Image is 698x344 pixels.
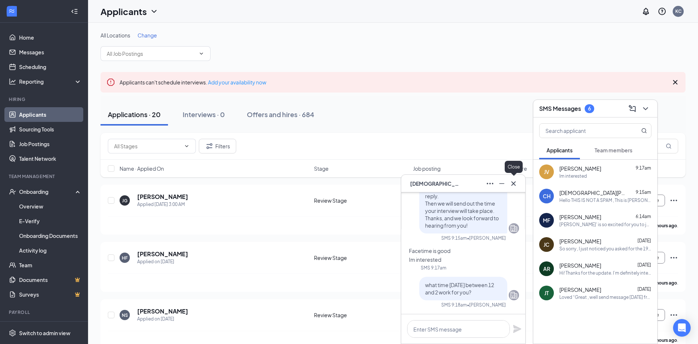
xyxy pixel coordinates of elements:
[513,325,522,333] svg: Plane
[640,103,651,115] button: ChevronDown
[628,104,637,113] svg: ComposeMessage
[671,78,680,87] svg: Cross
[8,7,15,15] svg: WorkstreamLogo
[496,178,508,189] button: Minimize
[544,289,549,297] div: JT
[673,319,691,337] div: Open Intercom Messenger
[19,214,82,228] a: E-Verify
[509,179,518,188] svg: Cross
[559,246,651,252] div: So sorry , I just noticed you asked for the 19th . No interviews for this week will be held [DATE] .
[409,256,441,263] span: Im interested
[19,59,82,74] a: Scheduling
[508,178,519,189] button: Cross
[19,243,82,258] a: Activity log
[636,214,651,219] span: 6:14am
[19,137,82,151] a: Job Postings
[666,143,672,149] svg: MagnifyingGlass
[595,147,632,153] span: Team members
[559,294,651,300] div: Loved “Great , well send message [DATE] from the phone we will be using for your interview . Than...
[637,262,651,268] span: [DATE]
[669,311,678,319] svg: Ellipses
[122,255,128,261] div: HF
[114,142,181,150] input: All Stages
[669,196,678,205] svg: Ellipses
[559,262,601,269] span: [PERSON_NAME]
[184,143,190,149] svg: ChevronDown
[19,272,82,287] a: DocumentsCrown
[675,8,681,14] div: KC
[539,105,581,113] h3: SMS Messages
[19,320,82,335] a: PayrollCrown
[641,128,647,134] svg: MagnifyingGlass
[19,258,82,272] a: Team
[183,110,225,119] div: Interviews · 0
[653,223,677,228] b: 6 hours ago
[421,265,446,271] div: SMS 9:17am
[9,173,80,180] div: Team Management
[413,165,441,172] span: Job posting
[441,235,467,241] div: SMS 9:15am
[559,221,651,228] div: [PERSON_NAME]' is so excited for you to join our team! Do you know anyone else who might be inter...
[19,287,82,302] a: SurveysCrown
[650,280,677,286] b: 13 hours ago
[540,124,626,138] input: Search applicant
[509,291,518,300] svg: Company
[150,7,158,16] svg: ChevronDown
[559,238,601,245] span: [PERSON_NAME]
[120,79,266,86] span: Applicants can't schedule interviews.
[505,161,523,173] div: Close
[636,165,651,171] span: 9:17am
[314,197,409,204] div: Review Stage
[559,286,601,293] span: [PERSON_NAME]
[9,78,16,85] svg: Analysis
[9,188,16,195] svg: UserCheck
[559,270,651,276] div: Hi! Thanks for the update. I’m definitely interested in the position and excited about the opport...
[138,32,157,39] span: Change
[199,139,236,153] button: Filter Filters
[137,307,188,315] h5: [PERSON_NAME]
[19,122,82,137] a: Sourcing Tools
[543,217,550,224] div: MF
[410,180,461,188] span: [DEMOGRAPHIC_DATA] [PERSON_NAME]
[137,193,188,201] h5: [PERSON_NAME]
[441,302,467,308] div: SMS 9:18am
[101,5,147,18] h1: Applicants
[314,311,409,319] div: Review Stage
[559,173,587,179] div: Im interested
[71,8,78,15] svg: Collapse
[208,79,266,86] a: Add your availability now
[19,107,82,122] a: Applicants
[650,337,677,343] b: 16 hours ago
[205,142,214,151] svg: Filter
[19,199,82,214] a: Overview
[467,302,506,308] span: • [PERSON_NAME]
[642,7,650,16] svg: Notifications
[637,286,651,292] span: [DATE]
[19,188,76,195] div: Onboarding
[637,238,651,243] span: [DATE]
[544,168,549,175] div: JV
[547,147,573,153] span: Applicants
[19,151,82,166] a: Talent Network
[107,50,195,58] input: All Job Postings
[543,265,550,272] div: AR
[120,165,164,172] span: Name · Applied On
[108,110,161,119] div: Applications · 20
[9,309,80,315] div: Payroll
[198,51,204,57] svg: ChevronDown
[122,198,128,204] div: JG
[19,78,82,85] div: Reporting
[409,247,450,254] span: Facetime is good
[19,45,82,59] a: Messages
[641,104,650,113] svg: ChevronDown
[101,32,130,39] span: All Locations
[626,103,638,115] button: ComposeMessage
[669,253,678,262] svg: Ellipses
[658,7,666,16] svg: QuestionInfo
[559,197,651,203] div: Hello THIS IS NOT A SPAM , This is [PERSON_NAME]’ Donuts reaching out in regard to interviews. We...
[544,241,549,248] div: JC
[559,165,601,172] span: [PERSON_NAME]
[137,250,188,258] h5: [PERSON_NAME]
[137,258,188,265] div: Applied on [DATE]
